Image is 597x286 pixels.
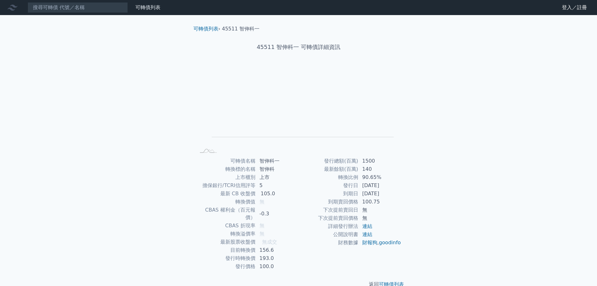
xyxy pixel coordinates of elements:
[196,254,256,262] td: 發行時轉換價
[222,25,259,33] li: 45511 智伸科一
[379,240,401,246] a: goodinfo
[359,157,401,165] td: 1500
[259,190,276,197] div: 105.0
[256,262,299,271] td: 100.0
[206,71,394,146] g: Chart
[299,157,359,165] td: 發行總額(百萬)
[359,190,401,198] td: [DATE]
[359,198,401,206] td: 100.75
[359,165,401,173] td: 140
[299,190,359,198] td: 到期日
[359,239,401,247] td: ,
[196,206,256,222] td: CBAS 權利金（百元報價）
[299,173,359,181] td: 轉換比例
[196,262,256,271] td: 發行價格
[196,222,256,230] td: CBAS 折現率
[196,198,256,206] td: 轉換價值
[193,25,220,33] li: ›
[262,239,277,245] span: 無成交
[362,223,372,229] a: 連結
[256,181,299,190] td: 5
[196,173,256,181] td: 上市櫃別
[359,214,401,222] td: 無
[299,206,359,214] td: 下次提前賣回日
[299,214,359,222] td: 下次提前賣回價格
[557,3,592,13] a: 登入／註冊
[196,157,256,165] td: 可轉債名稱
[256,165,299,173] td: 智伸科
[28,2,128,13] input: 搜尋可轉債 代號／名稱
[196,238,256,246] td: 最新股票收盤價
[196,190,256,198] td: 最新 CB 收盤價
[299,230,359,239] td: 公開說明書
[196,181,256,190] td: 擔保銀行/TCRI信用評等
[196,230,256,238] td: 轉換溢價率
[256,157,299,165] td: 智伸科一
[259,231,264,237] span: 無
[256,254,299,262] td: 193.0
[256,246,299,254] td: 156.6
[359,181,401,190] td: [DATE]
[259,199,264,205] span: 無
[256,206,299,222] td: -0.3
[196,165,256,173] td: 轉換標的名稱
[196,246,256,254] td: 目前轉換價
[299,222,359,230] td: 詳細發行辦法
[359,173,401,181] td: 90.65%
[362,240,377,246] a: 財報狗
[193,26,218,32] a: 可轉債列表
[299,165,359,173] td: 最新餘額(百萬)
[256,173,299,181] td: 上市
[299,239,359,247] td: 財務數據
[299,181,359,190] td: 發行日
[259,223,264,229] span: 無
[359,206,401,214] td: 無
[362,231,372,237] a: 連結
[299,198,359,206] td: 到期賣回價格
[188,43,409,51] h1: 45511 智伸科一 可轉債詳細資訊
[135,4,160,10] a: 可轉債列表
